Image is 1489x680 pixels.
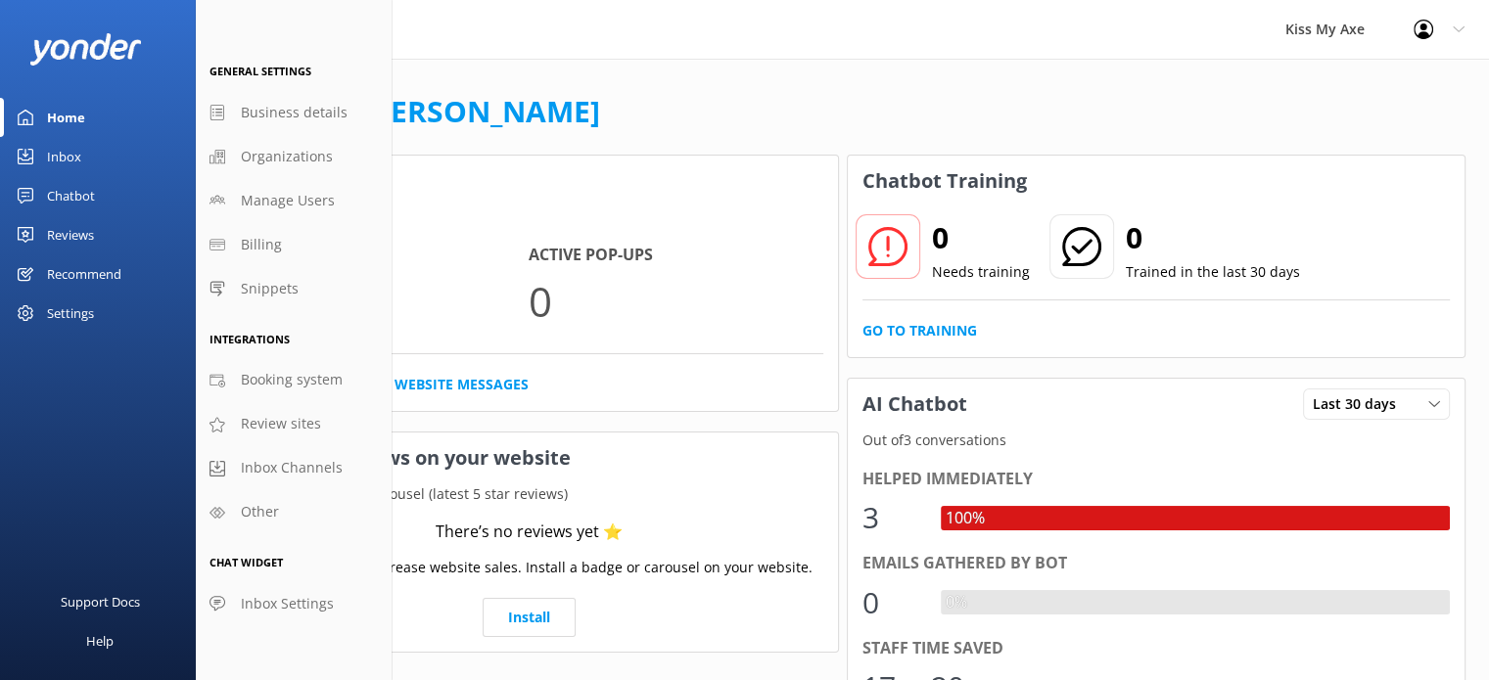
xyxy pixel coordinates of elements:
[941,506,990,531] div: 100%
[1126,261,1300,283] p: Trained in the last 30 days
[47,137,81,176] div: Inbox
[1313,393,1408,415] span: Last 30 days
[219,88,600,135] h1: Welcome,
[196,179,392,223] a: Manage Users
[220,432,838,483] h3: Showcase reviews on your website
[483,598,576,637] a: Install
[196,91,392,135] a: Business details
[47,215,94,254] div: Reviews
[209,64,311,78] span: General Settings
[932,214,1030,261] h2: 0
[29,33,142,66] img: yonder-white-logo.png
[241,369,343,390] span: Booking system
[848,379,982,430] h3: AI Chatbot
[47,254,121,294] div: Recommend
[241,278,299,299] span: Snippets
[196,446,392,490] a: Inbox Channels
[47,98,85,137] div: Home
[862,579,921,626] div: 0
[862,636,1451,661] div: Staff time saved
[209,555,283,569] span: Chat Widget
[220,483,838,505] p: Your current review carousel (latest 5 star reviews)
[862,551,1451,576] div: Emails gathered by bot
[436,520,623,545] div: There’s no reviews yet ⭐
[220,206,838,228] p: In the last 30 days
[941,590,972,615] div: 0%
[196,358,392,402] a: Booking system
[196,402,392,446] a: Review sites
[529,243,822,268] h4: Active Pop-ups
[209,332,290,346] span: Integrations
[196,267,392,311] a: Snippets
[196,490,392,534] a: Other
[862,467,1451,492] div: Helped immediately
[241,190,335,211] span: Manage Users
[220,156,838,206] h3: Website Chat
[241,413,321,434] span: Review sites
[61,582,140,621] div: Support Docs
[1126,214,1300,261] h2: 0
[848,156,1042,206] h3: Chatbot Training
[241,593,334,614] span: Inbox Settings
[862,494,921,541] div: 3
[47,294,94,333] div: Settings
[196,223,392,267] a: Billing
[86,621,114,660] div: Help
[241,102,348,123] span: Business details
[245,557,813,578] p: Use social proof to increase website sales. Install a badge or carousel on your website.
[241,146,333,167] span: Organizations
[529,268,822,334] p: 0
[196,135,392,179] a: Organizations
[395,374,529,395] a: Website Messages
[47,176,95,215] div: Chatbot
[241,457,343,478] span: Inbox Channels
[241,234,282,255] span: Billing
[362,91,600,131] a: [PERSON_NAME]
[196,582,392,626] a: Inbox Settings
[241,501,279,522] span: Other
[848,430,1466,451] p: Out of 3 conversations
[862,320,977,341] a: Go to Training
[932,261,1030,283] p: Needs training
